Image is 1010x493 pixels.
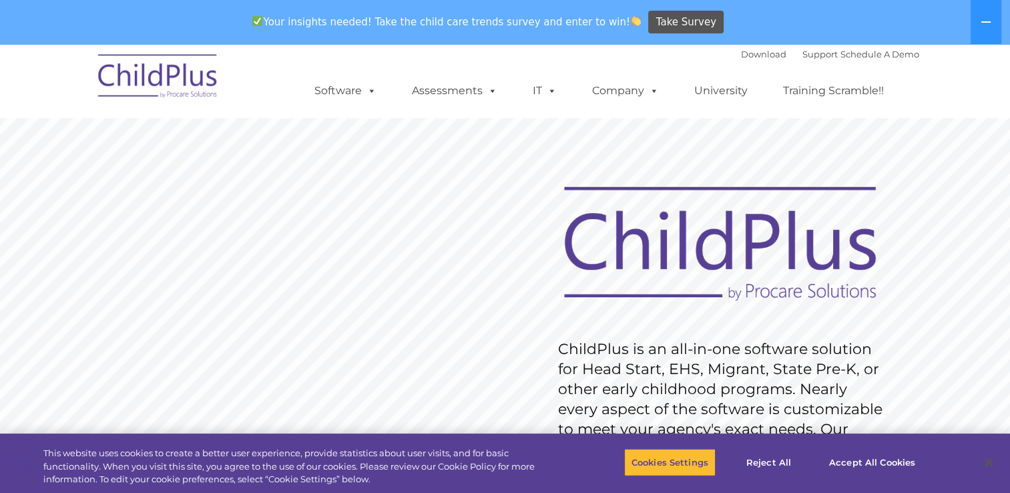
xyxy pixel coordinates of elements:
[741,49,919,59] font: |
[519,77,570,104] a: IT
[840,49,919,59] a: Schedule A Demo
[631,16,641,26] img: 👏
[252,16,262,26] img: ✅
[770,77,897,104] a: Training Scramble!!
[681,77,761,104] a: University
[741,49,786,59] a: Download
[727,448,810,476] button: Reject All
[91,45,225,112] img: ChildPlus by Procare Solutions
[579,77,672,104] a: Company
[247,9,647,35] span: Your insights needed! Take the child care trends survey and enter to win!
[301,77,390,104] a: Software
[43,447,555,486] div: This website uses cookies to create a better user experience, provide statistics about user visit...
[558,339,889,480] rs-layer: ChildPlus is an all-in-one software solution for Head Start, EHS, Migrant, State Pre-K, or other ...
[648,11,724,34] a: Take Survey
[624,448,716,476] button: Cookies Settings
[656,11,716,34] span: Take Survey
[822,448,923,476] button: Accept All Cookies
[399,77,511,104] a: Assessments
[974,448,1003,477] button: Close
[802,49,838,59] a: Support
